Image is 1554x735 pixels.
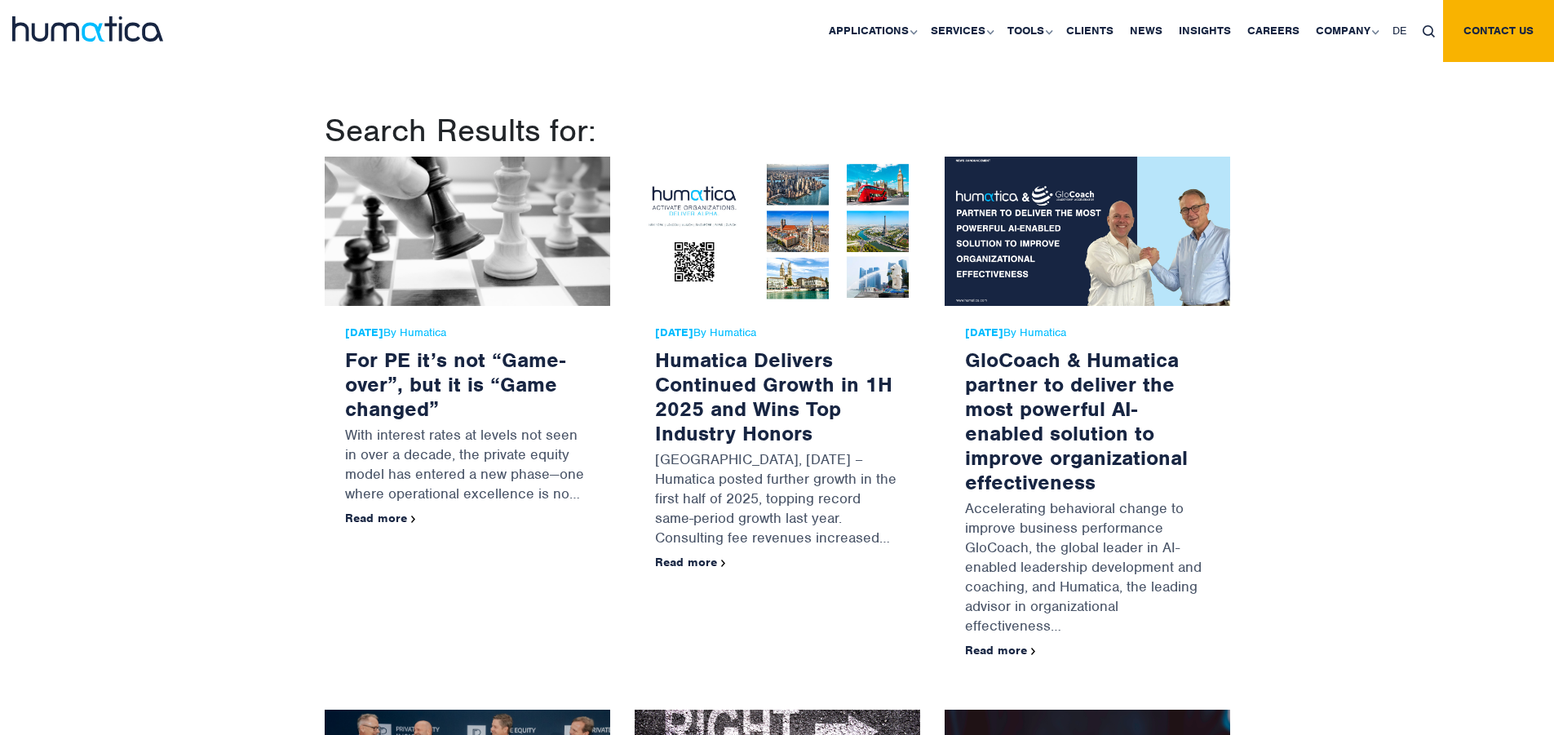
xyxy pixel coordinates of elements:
[1392,24,1406,38] span: DE
[965,643,1036,658] a: Read more
[655,325,693,339] strong: [DATE]
[965,326,1210,339] span: By Humatica
[635,157,920,306] img: Humatica Delivers Continued Growth in 1H 2025 and Wins Top Industry Honors
[345,511,416,525] a: Read more
[965,494,1210,644] p: Accelerating behavioral change to improve business performance GloCoach, the global leader in AI-...
[325,157,610,306] img: For PE it’s not “Game-over”, but it is “Game changed”
[721,560,726,567] img: arrowicon
[345,421,590,511] p: With interest rates at levels not seen in over a decade, the private equity model has entered a n...
[411,516,416,523] img: arrowicon
[655,347,892,446] a: Humatica Delivers Continued Growth in 1H 2025 and Wins Top Industry Honors
[1423,25,1435,38] img: search_icon
[345,325,383,339] strong: [DATE]
[12,16,163,42] img: logo
[345,326,590,339] span: By Humatica
[655,445,900,556] p: [GEOGRAPHIC_DATA], [DATE] – Humatica posted further growth in the first half of 2025, topping rec...
[345,347,565,422] a: For PE it’s not “Game-over”, but it is “Game changed”
[325,111,1230,150] h1: Search Results for:
[965,347,1188,495] a: GloCoach & Humatica partner to deliver the most powerful AI-enabled solution to improve organizat...
[945,157,1230,306] img: GloCoach & Humatica partner to deliver the most powerful AI-enabled solution to improve organizat...
[655,326,900,339] span: By Humatica
[655,555,726,569] a: Read more
[1031,648,1036,655] img: arrowicon
[965,325,1003,339] strong: [DATE]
